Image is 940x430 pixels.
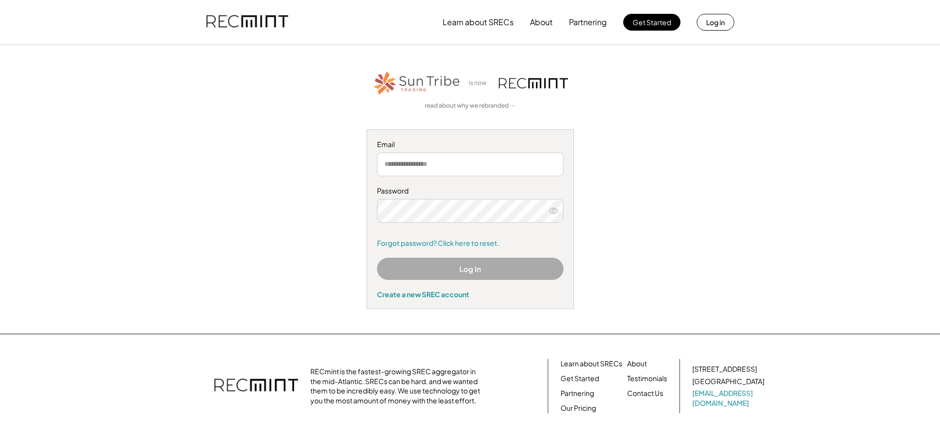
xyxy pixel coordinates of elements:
div: RECmint is the fastest-growing SREC aggregator in the mid-Atlantic. SRECs can be hard, and we wan... [310,367,486,405]
button: Learn about SRECs [443,12,514,32]
img: recmint-logotype%403x.png [206,5,288,39]
button: About [530,12,553,32]
a: Learn about SRECs [561,359,622,369]
img: STT_Horizontal_Logo%2B-%2BColor.png [373,70,461,97]
div: Email [377,140,564,150]
button: Partnering [569,12,607,32]
a: Testimonials [627,374,667,384]
div: [STREET_ADDRESS] [692,364,757,374]
img: recmint-logotype%403x.png [214,369,298,403]
a: Forgot password? Click here to reset. [377,238,564,248]
div: Create a new SREC account [377,290,564,299]
button: Log in [697,14,734,31]
div: [GEOGRAPHIC_DATA] [692,377,764,387]
button: Log In [377,258,564,280]
a: About [627,359,647,369]
a: Contact Us [627,389,663,398]
a: [EMAIL_ADDRESS][DOMAIN_NAME] [692,389,766,408]
img: recmint-logotype%403x.png [499,78,568,88]
a: Get Started [561,374,599,384]
a: Partnering [561,389,594,398]
div: Password [377,186,564,196]
div: is now [466,79,494,87]
button: Get Started [623,14,680,31]
a: read about why we rebranded → [425,102,516,110]
a: Our Pricing [561,403,596,413]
